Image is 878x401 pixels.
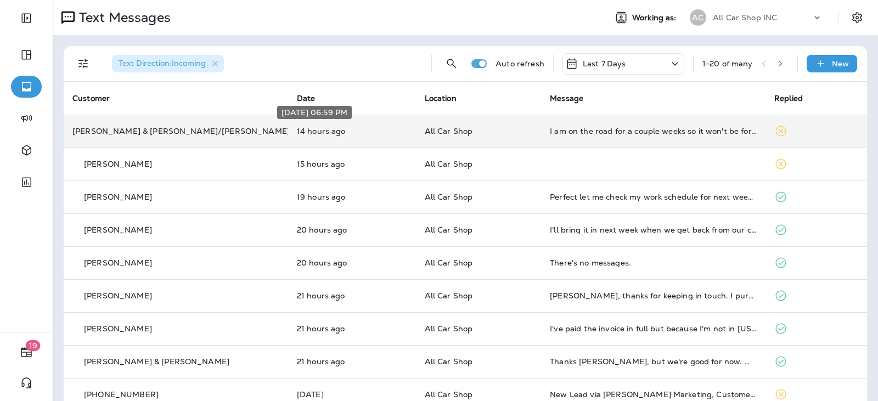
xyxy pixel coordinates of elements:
span: All Car Shop [425,159,473,169]
p: New [832,59,849,68]
span: All Car Shop [425,258,473,268]
span: Working as: [632,13,679,22]
button: Expand Sidebar [11,7,42,29]
span: All Car Shop [425,225,473,235]
p: Sep 18, 2025 11:36 AM [297,357,407,366]
span: Replied [774,93,803,103]
p: Sep 18, 2025 01:43 PM [297,193,407,201]
div: I am on the road for a couple weeks so it won't be for a while, but I wasn't sure if you could ev... [550,127,757,135]
p: Last 7 Days [583,59,626,68]
span: 19 [26,340,41,351]
p: Sep 18, 2025 12:28 PM [297,225,407,234]
p: Sep 18, 2025 12:21 PM [297,258,407,267]
p: All Car Shop INC [713,13,777,22]
button: Filters [72,53,94,75]
p: Sep 18, 2025 11:47 AM [297,324,407,333]
div: Jose, thanks for keeping in touch. I purchased a new car. For now most everything is under warranty. [550,291,757,300]
div: Text Direction:Incoming [112,55,224,72]
p: [PERSON_NAME] [84,193,152,201]
span: All Car Shop [425,324,473,334]
p: Auto refresh [496,59,544,68]
p: [PERSON_NAME] [84,225,152,234]
p: Sep 18, 2025 11:51 AM [297,291,407,300]
span: All Car Shop [425,126,473,136]
p: Text Messages [75,9,171,26]
p: [PERSON_NAME] [84,258,152,267]
span: Date [297,93,316,103]
button: Search Messages [441,53,463,75]
div: I'll bring it in next week when we get back from our cruise on Monday. I'll be in touch. [550,225,757,234]
button: 19 [11,341,42,363]
button: Settings [847,8,867,27]
div: Thanks Jose, but we're good for now. We'll give you a shout when the Titan is due. Have a great w... [550,357,757,366]
div: There's no messages. [550,258,757,267]
p: [PERSON_NAME] [84,291,152,300]
p: [PERSON_NAME] [84,160,152,168]
span: All Car Shop [425,389,473,399]
div: AC [690,9,706,26]
p: Sep 18, 2025 06:59 PM [297,127,407,135]
p: [PERSON_NAME] [84,324,152,333]
span: All Car Shop [425,357,473,366]
div: Perfect let me check my work schedule for next week to see when I can schedule the oil change. Wh... [550,193,757,201]
span: Text Direction : Incoming [119,58,206,68]
span: All Car Shop [425,291,473,301]
p: [PHONE_NUMBER] [84,390,159,399]
div: I've paid the invoice in full but because I'm not in Florida, I'm asking that you give me some ti... [550,324,757,333]
span: Message [550,93,583,103]
div: 1 - 20 of many [702,59,753,68]
span: All Car Shop [425,192,473,202]
p: Sep 18, 2025 05:48 PM [297,160,407,168]
p: Sep 17, 2025 01:19 PM [297,390,407,399]
p: [PERSON_NAME] & [PERSON_NAME] [84,357,229,366]
div: New Lead via Merrick Marketing, Customer Name: James S., Contact info: 6892616273, Job Info: NEED... [550,390,757,399]
span: Customer [72,93,110,103]
div: [DATE] 06:59 PM [277,106,352,119]
p: [PERSON_NAME] & [PERSON_NAME]/[PERSON_NAME] [72,127,290,135]
span: Location [425,93,457,103]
